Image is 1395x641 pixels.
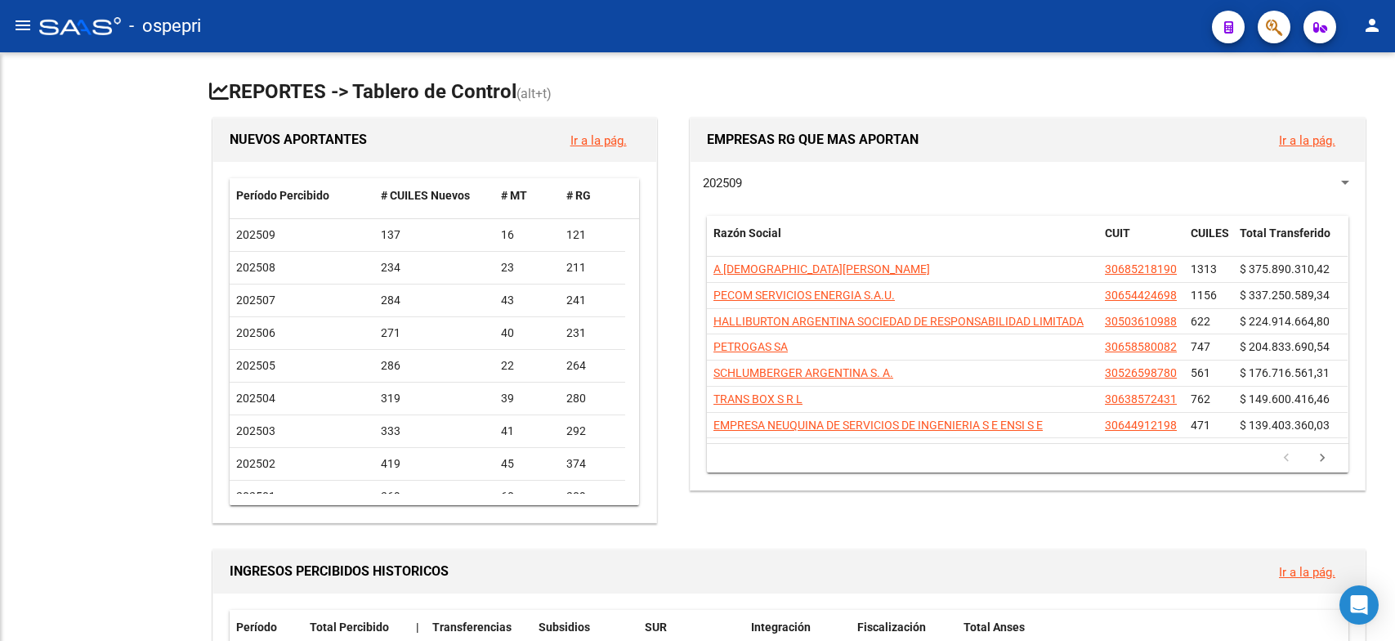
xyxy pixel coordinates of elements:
[570,133,627,148] a: Ir a la pág.
[1240,419,1330,432] span: $ 139.403.360,03
[1307,450,1338,468] a: go to next page
[1271,450,1302,468] a: go to previous page
[381,291,488,310] div: 284
[1240,226,1330,240] span: Total Transferido
[566,324,619,343] div: 231
[381,487,488,506] div: 369
[501,422,553,441] div: 41
[713,262,930,276] span: A [DEMOGRAPHIC_DATA][PERSON_NAME]
[1105,262,1177,276] span: 30685218190
[1240,392,1330,406] span: $ 149.600.416,46
[501,356,553,375] div: 22
[1105,289,1177,302] span: 30654424698
[1266,125,1348,155] button: Ir a la pág.
[566,291,619,310] div: 241
[1191,392,1210,406] span: 762
[501,324,553,343] div: 40
[501,455,553,473] div: 45
[1105,340,1177,353] span: 30658580082
[516,86,552,101] span: (alt+t)
[416,621,419,634] span: |
[230,178,374,213] datatable-header-cell: Período Percibido
[1240,289,1330,302] span: $ 337.250.589,34
[494,178,560,213] datatable-header-cell: # MT
[539,621,590,634] span: Subsidios
[1105,226,1130,240] span: CUIT
[645,621,667,634] span: SUR
[566,455,619,473] div: 374
[566,389,619,408] div: 280
[566,487,619,506] div: 309
[1191,315,1210,328] span: 622
[236,261,275,274] span: 202508
[1240,315,1330,328] span: $ 224.914.664,80
[381,189,470,202] span: # CUILES Nuevos
[1279,565,1335,580] a: Ir a la pág.
[230,132,367,147] span: NUEVOS APORTANTES
[1240,262,1330,276] span: $ 375.890.310,42
[1233,216,1348,270] datatable-header-cell: Total Transferido
[209,78,1369,107] h1: REPORTES -> Tablero de Control
[964,621,1025,634] span: Total Anses
[236,326,275,339] span: 202506
[1105,419,1177,432] span: 30644912198
[1191,262,1217,276] span: 1313
[501,389,553,408] div: 39
[236,457,275,470] span: 202502
[713,315,1084,328] span: HALLIBURTON ARGENTINA SOCIEDAD DE RESPONSABILIDAD LIMITADA
[557,125,640,155] button: Ir a la pág.
[374,178,494,213] datatable-header-cell: # CUILES Nuevos
[566,356,619,375] div: 264
[1362,16,1382,35] mat-icon: person
[1191,366,1210,379] span: 561
[713,419,1043,432] span: EMPRESA NEUQUINA DE SERVICIOS DE INGENIERIA S E ENSI S E
[381,226,488,244] div: 137
[1105,315,1177,328] span: 30503610988
[236,294,275,307] span: 202507
[566,226,619,244] div: 121
[1240,340,1330,353] span: $ 204.833.690,54
[1191,226,1229,240] span: CUILES
[1266,557,1348,587] button: Ir a la pág.
[1105,366,1177,379] span: 30526598780
[129,8,201,44] span: - ospepri
[310,621,389,634] span: Total Percibido
[381,356,488,375] div: 286
[501,291,553,310] div: 43
[857,621,926,634] span: Fiscalización
[713,392,803,406] span: TRANS BOX S R L
[1191,419,1210,432] span: 471
[501,487,553,506] div: 60
[501,258,553,277] div: 23
[1098,216,1184,270] datatable-header-cell: CUIT
[381,324,488,343] div: 271
[236,424,275,437] span: 202503
[236,392,275,405] span: 202504
[230,563,449,579] span: INGRESOS PERCIBIDOS HISTORICOS
[381,455,488,473] div: 419
[713,226,781,240] span: Razón Social
[713,340,788,353] span: PETROGAS SA
[751,621,811,634] span: Integración
[501,189,527,202] span: # MT
[566,189,591,202] span: # RG
[566,422,619,441] div: 292
[236,228,275,241] span: 202509
[381,389,488,408] div: 319
[566,258,619,277] div: 211
[381,422,488,441] div: 333
[1105,392,1177,406] span: 30638572431
[1191,289,1217,302] span: 1156
[1191,340,1210,353] span: 747
[713,289,895,302] span: PECOM SERVICIOS ENERGIA S.A.U.
[713,366,893,379] span: SCHLUMBERGER ARGENTINA S. A.
[707,216,1098,270] datatable-header-cell: Razón Social
[501,226,553,244] div: 16
[381,258,488,277] div: 234
[707,132,919,147] span: EMPRESAS RG QUE MAS APORTAN
[560,178,625,213] datatable-header-cell: # RG
[1339,585,1379,625] div: Open Intercom Messenger
[703,176,742,191] span: 202509
[236,490,275,503] span: 202501
[13,16,33,35] mat-icon: menu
